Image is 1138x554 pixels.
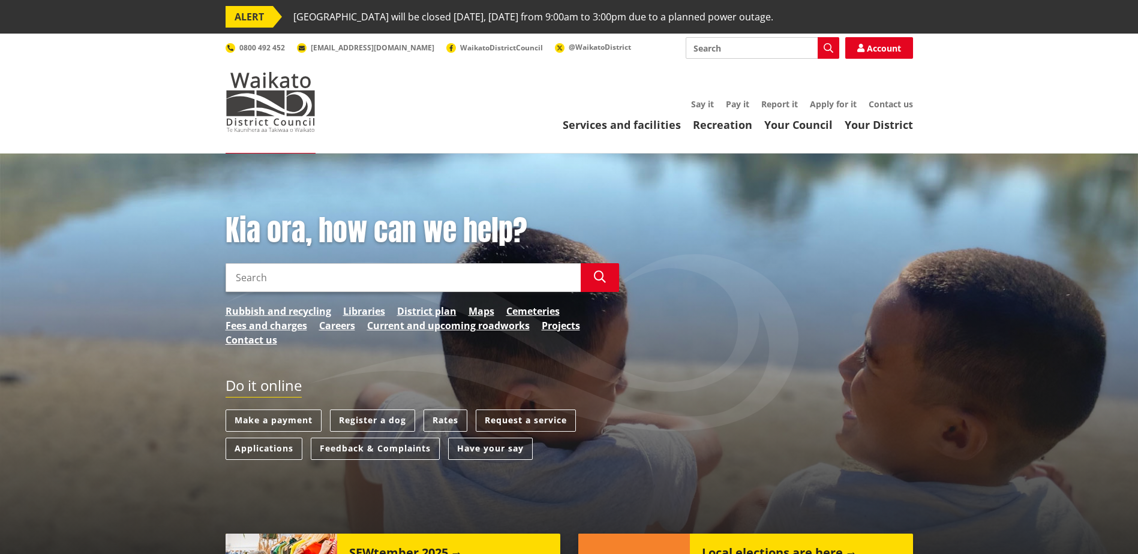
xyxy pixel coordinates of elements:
[569,42,631,52] span: @WaikatoDistrict
[686,37,839,59] input: Search input
[476,410,576,432] a: Request a service
[448,438,533,460] a: Have your say
[810,98,857,110] a: Apply for it
[726,98,749,110] a: Pay it
[226,72,316,132] img: Waikato District Council - Te Kaunihera aa Takiwaa o Waikato
[367,318,530,333] a: Current and upcoming roadworks
[460,43,543,53] span: WaikatoDistrictCouncil
[555,42,631,52] a: @WaikatoDistrict
[869,98,913,110] a: Contact us
[226,213,619,248] h1: Kia ora, how can we help?
[397,304,457,318] a: District plan
[297,43,434,53] a: [EMAIL_ADDRESS][DOMAIN_NAME]
[845,118,913,132] a: Your District
[761,98,798,110] a: Report it
[319,318,355,333] a: Careers
[691,98,714,110] a: Say it
[446,43,543,53] a: WaikatoDistrictCouncil
[226,318,307,333] a: Fees and charges
[226,263,581,292] input: Search input
[311,43,434,53] span: [EMAIL_ADDRESS][DOMAIN_NAME]
[343,304,385,318] a: Libraries
[293,6,773,28] span: [GEOGRAPHIC_DATA] will be closed [DATE], [DATE] from 9:00am to 3:00pm due to a planned power outage.
[845,37,913,59] a: Account
[764,118,833,132] a: Your Council
[226,333,277,347] a: Contact us
[226,304,331,318] a: Rubbish and recycling
[506,304,560,318] a: Cemeteries
[226,438,302,460] a: Applications
[226,6,273,28] span: ALERT
[542,318,580,333] a: Projects
[311,438,440,460] a: Feedback & Complaints
[469,304,494,318] a: Maps
[226,377,302,398] h2: Do it online
[693,118,752,132] a: Recreation
[563,118,681,132] a: Services and facilities
[239,43,285,53] span: 0800 492 452
[330,410,415,432] a: Register a dog
[226,410,322,432] a: Make a payment
[424,410,467,432] a: Rates
[226,43,285,53] a: 0800 492 452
